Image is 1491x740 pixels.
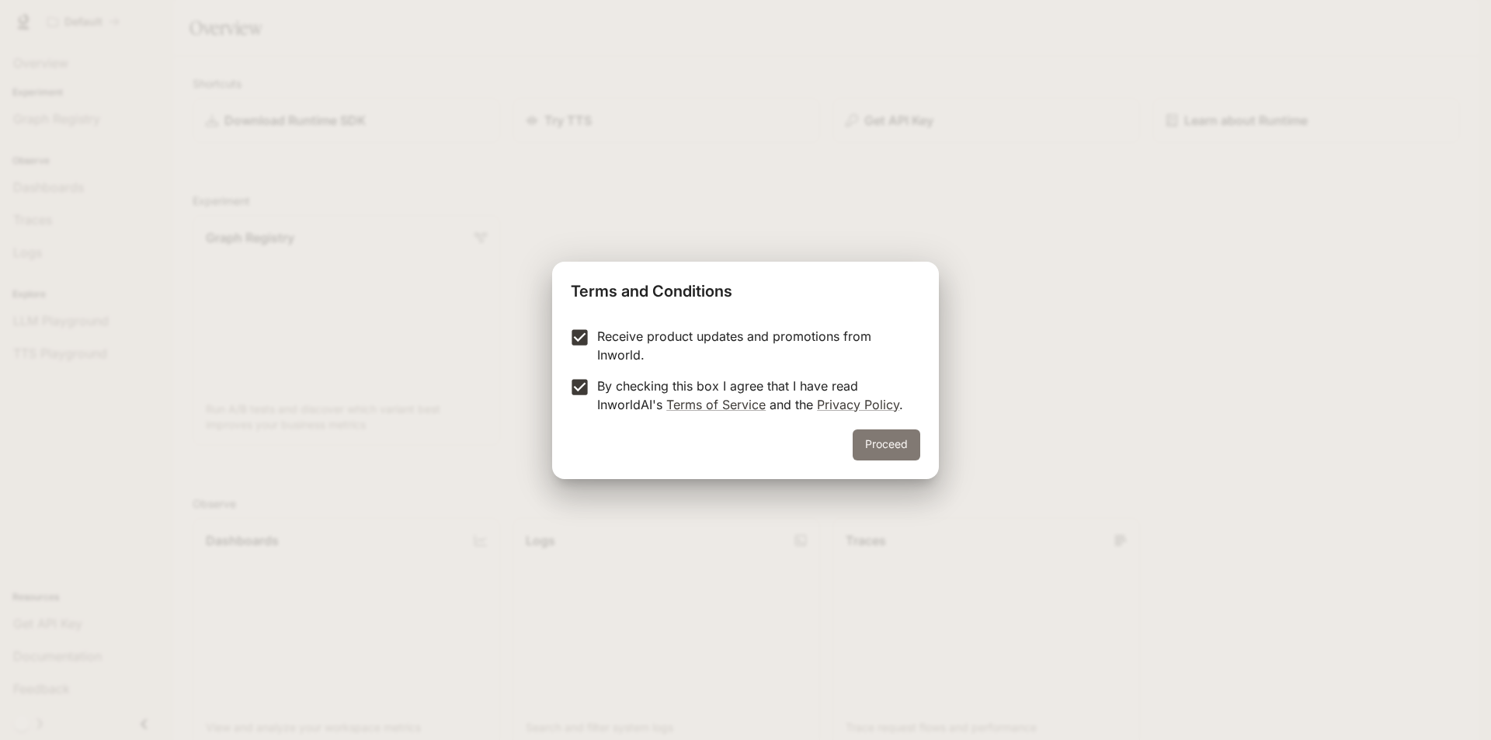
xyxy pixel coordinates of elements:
[853,429,920,460] button: Proceed
[817,397,899,412] a: Privacy Policy
[597,377,908,414] p: By checking this box I agree that I have read InworldAI's and the .
[666,397,766,412] a: Terms of Service
[597,327,908,364] p: Receive product updates and promotions from Inworld.
[552,262,939,314] h2: Terms and Conditions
